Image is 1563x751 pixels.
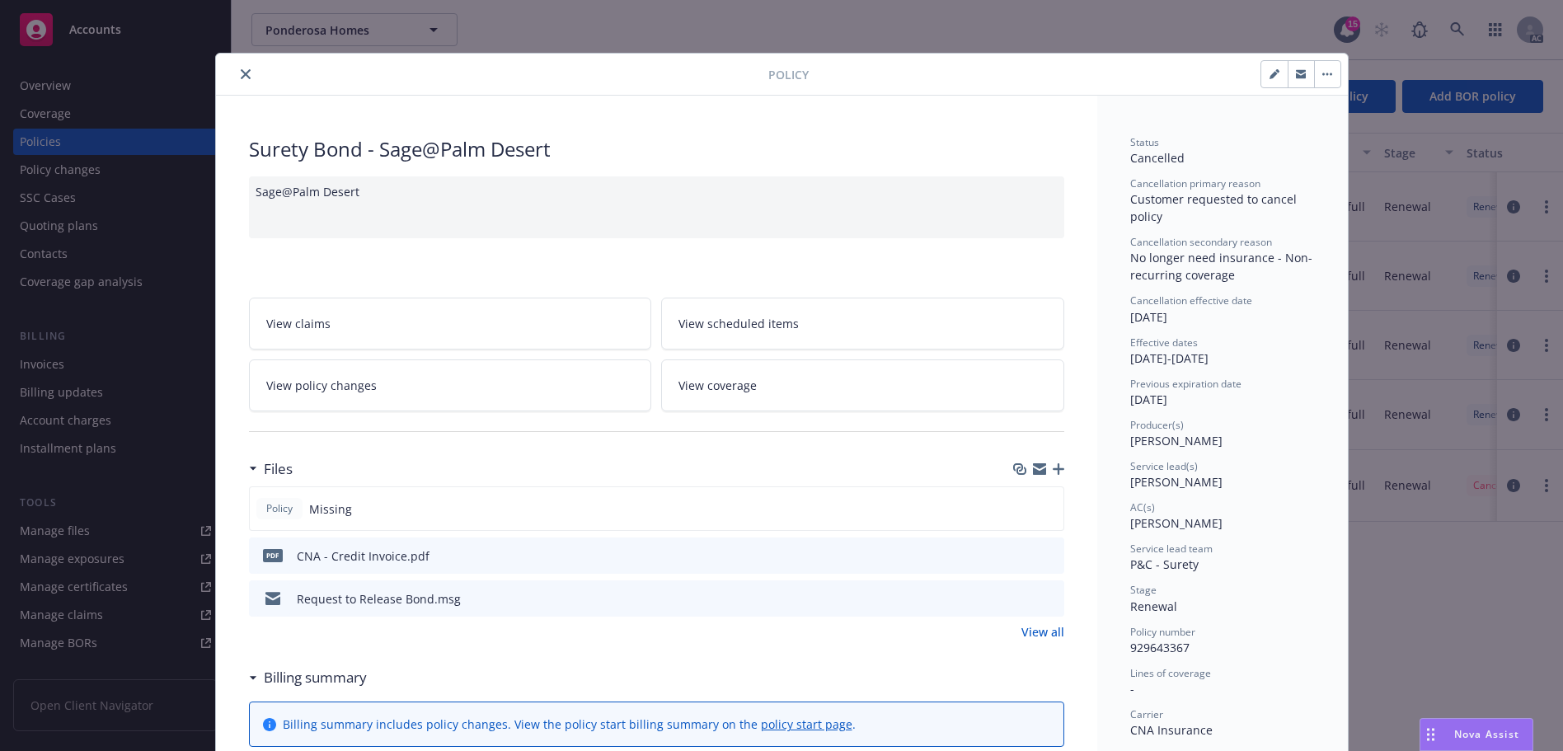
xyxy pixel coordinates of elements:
span: CNA Insurance [1130,722,1213,738]
span: No longer need insurance - Non-recurring coverage [1130,250,1312,283]
span: Missing [309,500,352,518]
span: View scheduled items [678,315,799,332]
h3: Files [264,458,293,480]
div: Drag to move [1420,719,1441,750]
span: Producer(s) [1130,418,1184,432]
span: Policy [768,66,809,83]
button: preview file [1043,547,1058,565]
span: Service lead(s) [1130,459,1198,473]
div: Request to Release Bond.msg [297,590,461,608]
a: View coverage [661,359,1064,411]
span: [PERSON_NAME] [1130,515,1223,531]
span: - [1130,681,1134,697]
button: download file [1016,590,1030,608]
div: [DATE] - [DATE] [1130,336,1315,367]
span: View coverage [678,377,757,394]
span: Stage [1130,583,1157,597]
span: Carrier [1130,707,1163,721]
button: Nova Assist [1420,718,1533,751]
span: Status [1130,135,1159,149]
a: View claims [249,298,652,350]
a: policy start page [761,716,852,732]
a: View scheduled items [661,298,1064,350]
span: Nova Assist [1454,727,1519,741]
div: Files [249,458,293,480]
span: Service lead team [1130,542,1213,556]
span: Policy [263,501,296,516]
div: Billing summary [249,667,367,688]
button: close [236,64,256,84]
span: View policy changes [266,377,377,394]
span: [DATE] [1130,309,1167,325]
span: Customer requested to cancel policy [1130,191,1300,224]
div: Surety Bond - Sage@Palm Desert [249,135,1064,163]
button: download file [1016,547,1030,565]
span: Cancelled [1130,150,1185,166]
span: Cancellation effective date [1130,293,1252,307]
span: Cancellation primary reason [1130,176,1260,190]
a: View policy changes [249,359,652,411]
span: P&C - Surety [1130,556,1199,572]
span: [DATE] [1130,392,1167,407]
span: [PERSON_NAME] [1130,474,1223,490]
div: Billing summary includes policy changes. View the policy start billing summary on the . [283,716,856,733]
span: [PERSON_NAME] [1130,433,1223,448]
span: Renewal [1130,598,1177,614]
span: Policy number [1130,625,1195,639]
div: CNA - Credit Invoice.pdf [297,547,429,565]
span: Cancellation secondary reason [1130,235,1272,249]
span: Previous expiration date [1130,377,1241,391]
span: pdf [263,549,283,561]
span: 929643367 [1130,640,1190,655]
button: preview file [1043,590,1058,608]
div: Sage@Palm Desert [249,176,1064,238]
h3: Billing summary [264,667,367,688]
span: Lines of coverage [1130,666,1211,680]
span: Effective dates [1130,336,1198,350]
span: AC(s) [1130,500,1155,514]
span: View claims [266,315,331,332]
a: View all [1021,623,1064,641]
